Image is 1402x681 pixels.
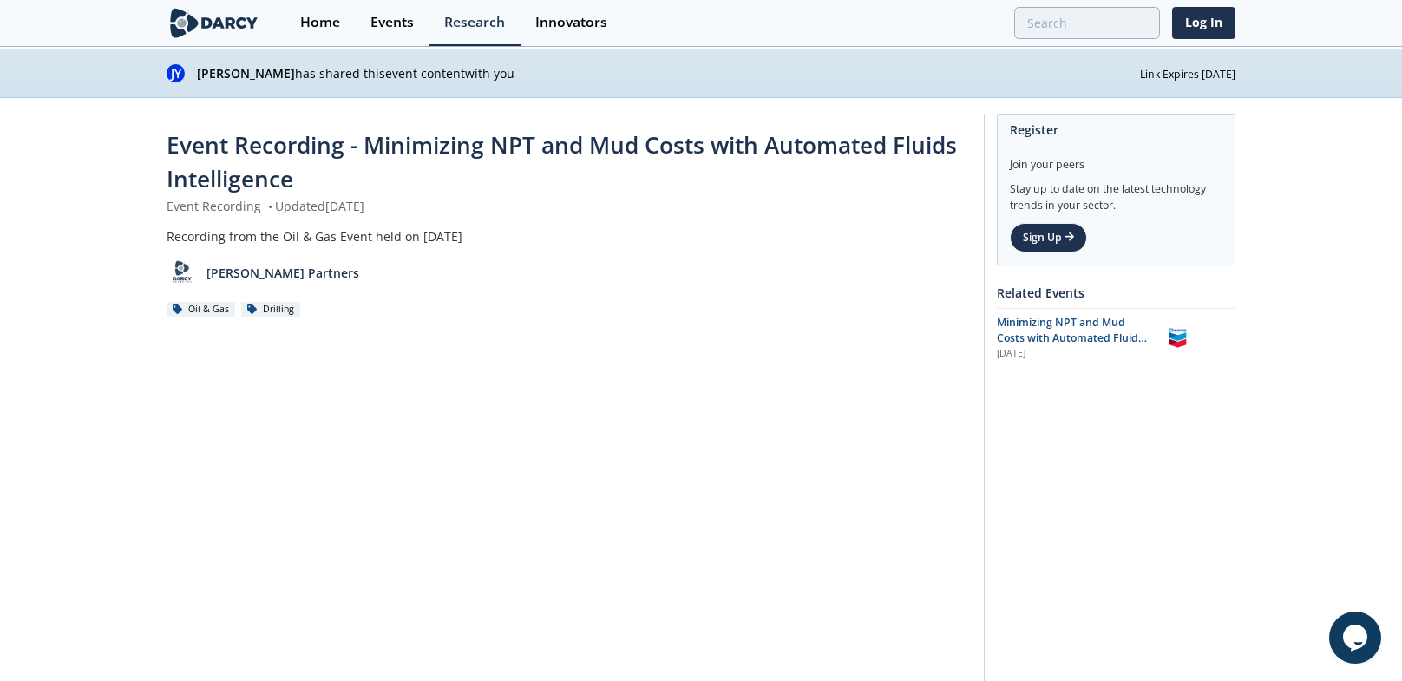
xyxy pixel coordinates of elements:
div: Event Recording Updated [DATE] [167,197,972,215]
div: Innovators [535,16,607,29]
a: Log In [1172,7,1235,39]
div: [DATE] [997,347,1150,361]
img: Chevron [1163,323,1193,353]
span: • [265,198,275,214]
div: Link Expires [DATE] [1140,63,1235,82]
input: Advanced Search [1014,7,1160,39]
div: JY [167,64,185,82]
div: Join your peers [1010,145,1222,173]
p: [PERSON_NAME] Partners [206,264,359,282]
div: Oil & Gas [167,302,235,318]
strong: [PERSON_NAME] [197,65,295,82]
div: Research [444,16,505,29]
span: Event Recording - Minimizing NPT and Mud Costs with Automated Fluids Intelligence [167,129,957,194]
div: Events [370,16,414,29]
span: Minimizing NPT and Mud Costs with Automated Fluids Intelligence [997,315,1147,362]
div: Drilling [241,302,300,318]
div: Register [1010,115,1222,145]
div: Stay up to date on the latest technology trends in your sector. [1010,173,1222,213]
p: has shared this event content with you [197,64,1140,82]
img: logo-wide.svg [167,8,261,38]
a: Sign Up [1010,223,1087,252]
div: Related Events [997,278,1235,308]
div: Home [300,16,340,29]
div: Recording from the Oil & Gas Event held on [DATE] [167,227,972,246]
iframe: chat widget [1329,612,1385,664]
a: Minimizing NPT and Mud Costs with Automated Fluids Intelligence [DATE] Chevron [997,315,1235,361]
